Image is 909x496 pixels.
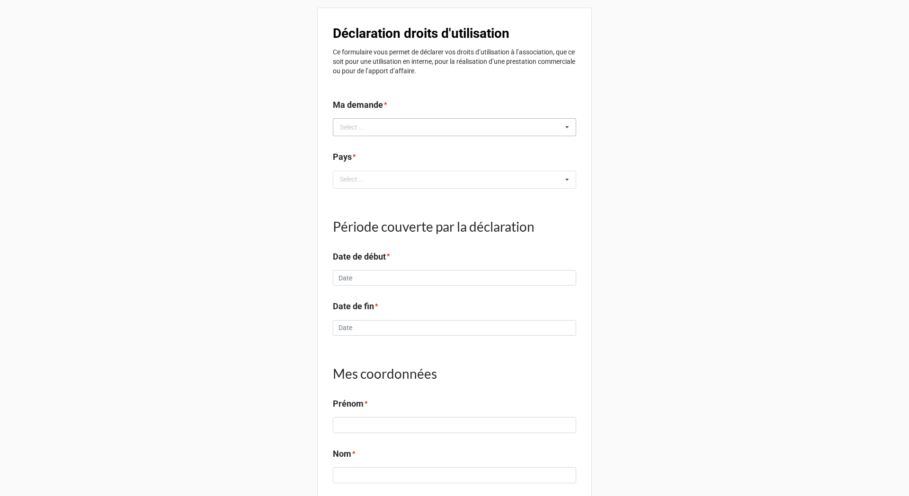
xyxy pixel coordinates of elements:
[333,218,576,235] h1: Période couverte par la déclaration
[338,174,378,185] div: Select ...
[333,47,576,76] p: Ce formulaire vous permet de déclarer vos droits d’utilisation à l’association, que ce soit pour ...
[333,447,351,461] label: Nom
[333,365,576,382] h1: Mes coordonnées
[333,397,364,410] label: Prénom
[333,300,374,313] label: Date de fin
[333,98,383,112] label: Ma demande
[333,26,509,41] b: Déclaration droits d'utilisation
[333,320,576,336] input: Date
[338,122,378,133] div: Select ...
[333,270,576,286] input: Date
[333,150,352,164] label: Pays
[333,250,386,263] label: Date de début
